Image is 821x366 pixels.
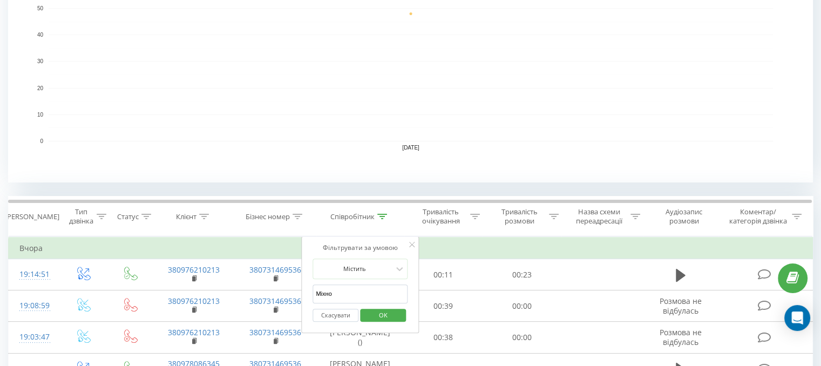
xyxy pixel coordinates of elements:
button: OK [360,309,406,322]
span: Розмова не відбулась [660,296,702,316]
text: 20 [37,85,44,91]
span: Розмова не відбулась [660,327,702,347]
a: 380731469536 [249,265,301,275]
button: Скасувати [313,309,358,322]
div: Open Intercom Messenger [784,305,810,331]
div: Тривалість очікування [414,207,468,226]
div: Аудіозапис розмови [653,207,716,226]
text: 50 [37,5,44,11]
div: Коментар/категорія дзвінка [726,207,789,226]
td: 00:38 [404,322,483,353]
div: Статус [117,212,139,221]
a: 380976210213 [168,265,220,275]
div: Співробітник [330,212,375,221]
div: Клієнт [176,212,196,221]
td: 00:23 [483,259,561,290]
div: [PERSON_NAME] [5,212,59,221]
a: 380976210213 [168,296,220,306]
span: OK [368,307,398,323]
div: 19:03:47 [19,327,48,348]
div: Тип дзвінка [68,207,93,226]
a: 380731469536 [249,327,301,337]
text: [DATE] [402,145,419,151]
div: 19:08:59 [19,295,48,316]
td: 00:39 [404,290,483,322]
text: 40 [37,32,44,38]
text: 0 [40,138,43,144]
td: 00:00 [483,322,561,353]
input: Введіть значення [313,284,408,303]
div: Тривалість розмови [492,207,546,226]
text: 30 [37,59,44,65]
td: 00:00 [483,290,561,322]
td: [PERSON_NAME] () [316,322,404,353]
a: 380976210213 [168,327,220,337]
div: 19:14:51 [19,264,48,285]
div: Назва схеми переадресації [571,207,628,226]
a: 380731469536 [249,296,301,306]
td: Вчора [9,238,813,259]
td: 00:11 [404,259,483,290]
div: Бізнес номер [246,212,290,221]
div: Фільтрувати за умовою [313,242,408,253]
text: 10 [37,112,44,118]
